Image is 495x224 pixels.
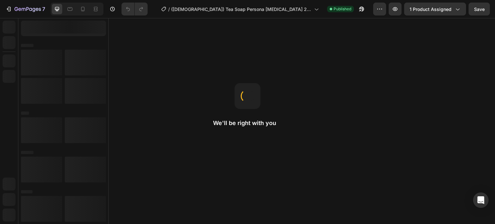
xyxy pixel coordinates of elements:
span: ([DEMOGRAPHIC_DATA]) Tea Soap Persona [MEDICAL_DATA] 24.99 [171,6,312,13]
span: Save [474,6,485,12]
button: 7 [3,3,48,15]
div: Open Intercom Messenger [473,192,489,208]
p: 7 [42,5,45,13]
span: / [168,6,170,13]
div: Undo/Redo [121,3,148,15]
span: Published [334,6,351,12]
h2: We'll be right with you [213,119,282,127]
span: 1 product assigned [410,6,451,13]
button: 1 product assigned [404,3,466,15]
button: Save [469,3,490,15]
